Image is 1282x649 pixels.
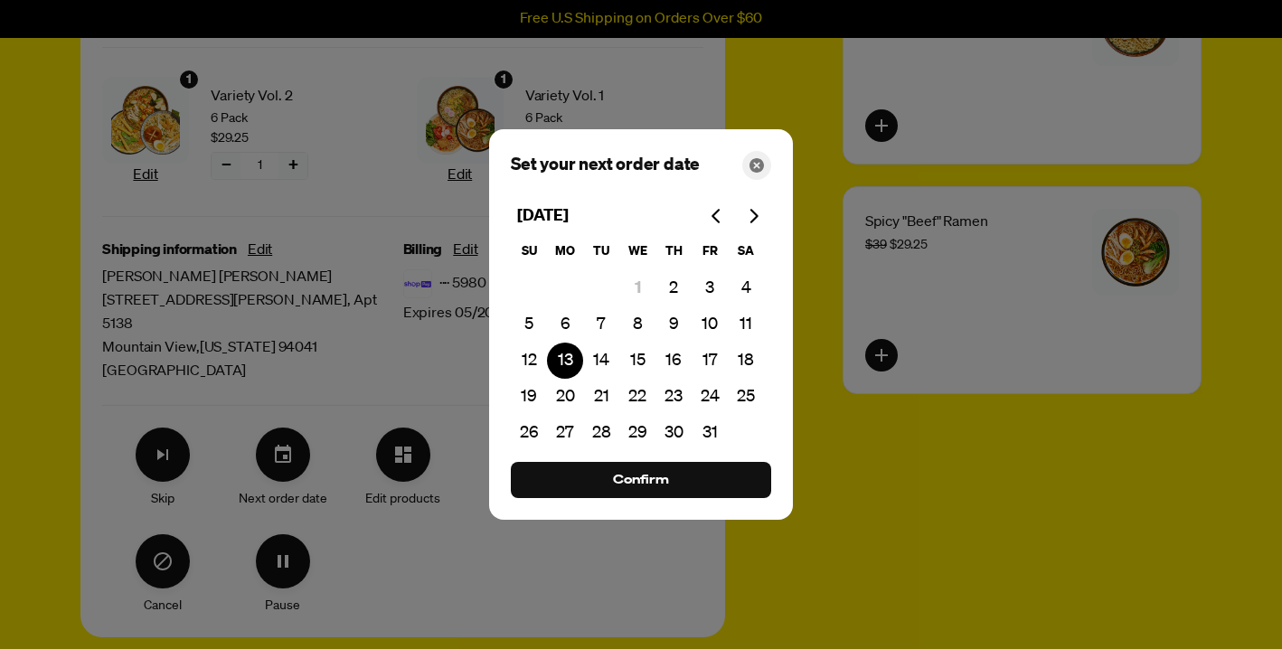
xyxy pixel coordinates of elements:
[583,379,619,415] button: 21
[547,415,583,451] button: 27
[583,234,619,270] th: Tuesday
[619,415,655,451] button: 29
[728,343,764,379] button: 18
[619,270,655,306] button: 1
[583,343,619,379] button: 14
[511,343,547,379] button: 12
[547,343,583,379] button: 13
[692,343,728,379] button: 17
[728,306,764,343] button: 11
[699,198,735,234] button: Go to previous month
[511,153,700,178] span: Set your next order date
[583,415,619,451] button: 28
[511,234,547,270] th: Sunday
[728,379,764,415] button: 25
[511,202,574,231] div: [DATE]
[735,198,771,234] button: Go to next month
[728,270,764,306] button: 4
[619,306,655,343] button: 8
[547,306,583,343] button: 6
[619,343,655,379] button: 15
[655,270,692,306] button: 2
[511,415,547,451] button: 26
[613,470,669,490] span: Confirm
[547,379,583,415] button: 20
[742,151,771,180] button: Close
[619,234,655,270] th: Wednesday
[692,234,728,270] th: Friday
[728,234,764,270] th: Saturday
[511,379,547,415] button: 19
[692,379,728,415] button: 24
[692,306,728,343] button: 10
[619,379,655,415] button: 22
[655,379,692,415] button: 23
[655,234,692,270] th: Thursday
[655,415,692,451] button: 30
[511,462,771,498] button: Process subscription date change
[511,306,547,343] button: 5
[655,306,692,343] button: 9
[692,415,728,451] button: 31
[655,343,692,379] button: 16
[692,270,728,306] button: 3
[583,306,619,343] button: 7
[547,234,583,270] th: Monday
